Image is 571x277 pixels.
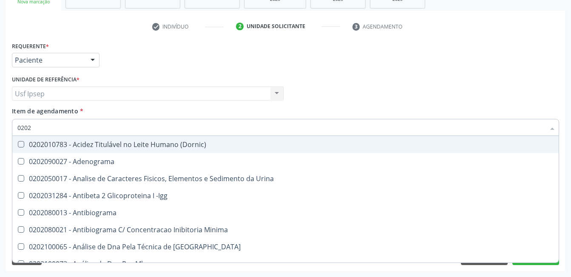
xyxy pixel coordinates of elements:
input: Buscar por procedimentos [17,119,545,136]
span: Paciente [15,56,82,64]
div: Unidade solicitante [247,23,305,30]
span: Item de agendamento [12,107,78,115]
label: Requerente [12,40,49,53]
label: Unidade de referência [12,73,80,87]
div: 2 [236,23,244,30]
